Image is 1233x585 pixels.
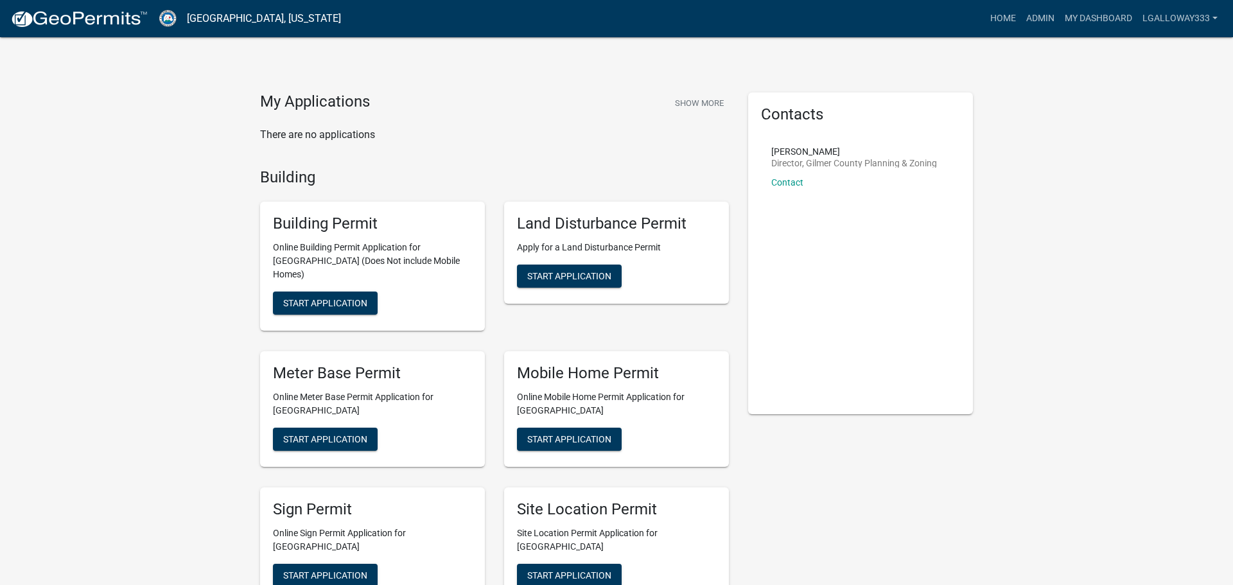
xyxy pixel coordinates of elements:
button: Show More [670,92,729,114]
h5: Contacts [761,105,960,124]
a: lgalloway333 [1137,6,1223,31]
h5: Mobile Home Permit [517,364,716,383]
h4: My Applications [260,92,370,112]
p: Online Building Permit Application for [GEOGRAPHIC_DATA] (Does Not include Mobile Homes) [273,241,472,281]
a: [GEOGRAPHIC_DATA], [US_STATE] [187,8,341,30]
button: Start Application [517,428,622,451]
span: Start Application [283,433,367,444]
button: Start Application [517,265,622,288]
a: My Dashboard [1060,6,1137,31]
p: Director, Gilmer County Planning & Zoning [771,159,937,168]
span: Start Application [283,570,367,580]
h5: Site Location Permit [517,500,716,519]
span: Start Application [527,271,611,281]
p: There are no applications [260,127,729,143]
a: Admin [1021,6,1060,31]
span: Start Application [527,570,611,580]
p: Apply for a Land Disturbance Permit [517,241,716,254]
p: Online Mobile Home Permit Application for [GEOGRAPHIC_DATA] [517,390,716,417]
h4: Building [260,168,729,187]
h5: Sign Permit [273,500,472,519]
p: [PERSON_NAME] [771,147,937,156]
h5: Building Permit [273,214,472,233]
button: Start Application [273,292,378,315]
a: Contact [771,177,803,188]
img: Gilmer County, Georgia [158,10,177,27]
p: Online Sign Permit Application for [GEOGRAPHIC_DATA] [273,527,472,554]
p: Online Meter Base Permit Application for [GEOGRAPHIC_DATA] [273,390,472,417]
p: Site Location Permit Application for [GEOGRAPHIC_DATA] [517,527,716,554]
a: Home [985,6,1021,31]
span: Start Application [283,298,367,308]
button: Start Application [273,428,378,451]
h5: Land Disturbance Permit [517,214,716,233]
span: Start Application [527,433,611,444]
h5: Meter Base Permit [273,364,472,383]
